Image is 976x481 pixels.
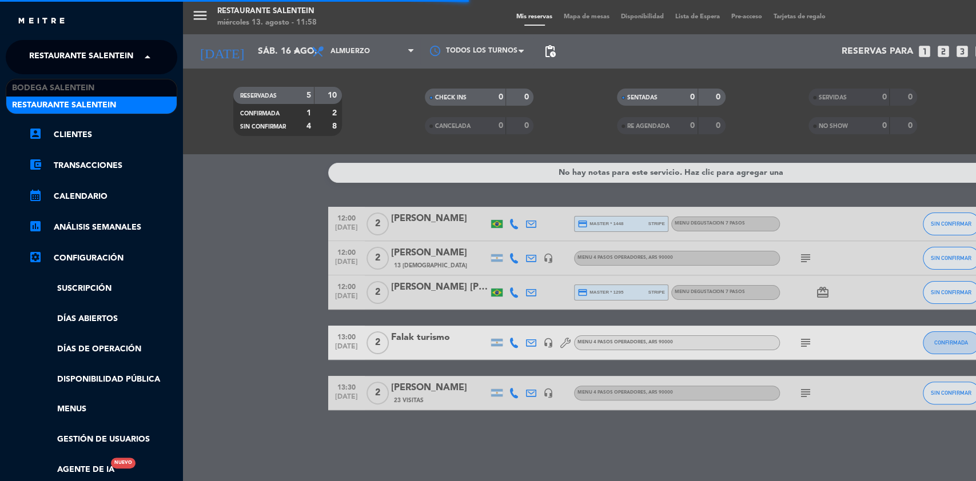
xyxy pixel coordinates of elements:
[12,82,94,95] span: Bodega Salentein
[29,403,177,416] a: Menus
[543,45,557,58] span: pending_actions
[29,45,133,69] span: Restaurante Salentein
[29,190,177,203] a: calendar_monthCalendario
[111,458,136,468] div: Nuevo
[29,463,114,476] a: Agente de IANuevo
[29,373,177,386] a: Disponibilidad pública
[29,219,42,233] i: assessment
[29,312,177,326] a: Días abiertos
[29,128,177,142] a: account_boxClientes
[29,343,177,356] a: Días de Operación
[29,127,42,141] i: account_box
[29,221,177,234] a: assessmentANÁLISIS SEMANALES
[29,433,177,446] a: Gestión de usuarios
[29,251,177,265] a: Configuración
[29,189,42,202] i: calendar_month
[17,17,66,26] img: MEITRE
[12,99,116,112] span: Restaurante Salentein
[29,158,42,171] i: account_balance_wallet
[29,250,42,264] i: settings_applications
[29,282,177,295] a: Suscripción
[29,159,177,173] a: account_balance_walletTransacciones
